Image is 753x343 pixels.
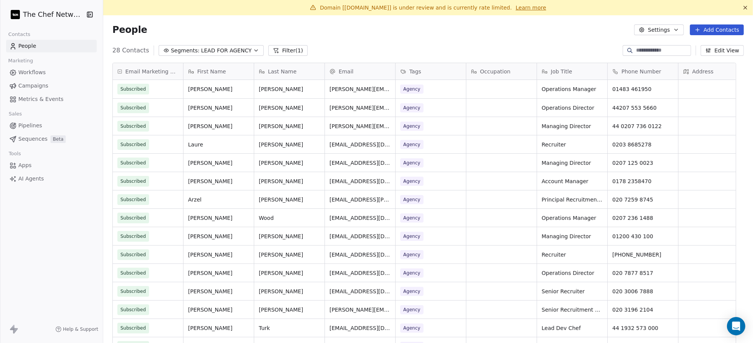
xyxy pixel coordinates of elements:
span: Subscribed [120,269,146,277]
span: Agency [400,250,424,259]
button: The Chef Network [9,8,81,21]
span: [PERSON_NAME] [259,122,320,130]
span: Pipelines [18,122,42,130]
span: [PERSON_NAME][EMAIL_ADDRESS][PERSON_NAME][DOMAIN_NAME] [329,104,391,112]
span: [PERSON_NAME] [259,141,320,148]
span: [PERSON_NAME] [259,85,320,93]
span: Recruiter [542,251,603,258]
span: 020 7259 8745 [612,196,673,203]
span: Agency [400,140,424,149]
span: [EMAIL_ADDRESS][DOMAIN_NAME] [329,251,391,258]
span: Operations Manager [542,214,603,222]
span: [PERSON_NAME] [259,306,320,314]
button: Edit View [701,45,744,56]
span: Email Marketing Consent [125,68,179,75]
a: Apps [6,159,97,172]
span: Subscribed [120,122,146,130]
span: Agency [400,287,424,296]
span: [PERSON_NAME][EMAIL_ADDRESS][DOMAIN_NAME] [329,122,391,130]
span: [EMAIL_ADDRESS][DOMAIN_NAME] [329,141,391,148]
div: Email [325,63,395,80]
span: Agency [400,323,424,333]
span: Agency [400,85,424,94]
span: [PERSON_NAME] [188,85,249,93]
span: Subscribed [120,177,146,185]
span: Principal Recruitment Manager [542,196,603,203]
span: [EMAIL_ADDRESS][DOMAIN_NAME] [329,269,391,277]
span: Subscribed [120,306,146,314]
span: Job Title [551,68,572,75]
span: Operations Manager [542,85,603,93]
div: Job Title [537,63,607,80]
span: [PERSON_NAME] [259,269,320,277]
span: Recruiter [542,141,603,148]
span: [PERSON_NAME] [188,232,249,240]
a: SequencesBeta [6,133,97,145]
span: Senior Recruiter [542,288,603,295]
span: 0203 8685278 [612,141,673,148]
span: [PERSON_NAME] [259,104,320,112]
span: [PERSON_NAME] [188,159,249,167]
span: 020 3006 7888 [612,288,673,295]
span: [PERSON_NAME] [259,177,320,185]
span: AI Agents [18,175,44,183]
span: 0178 2358470 [612,177,673,185]
span: [PERSON_NAME] [259,288,320,295]
span: Subscribed [120,196,146,203]
span: [PERSON_NAME][EMAIL_ADDRESS][DOMAIN_NAME] [329,85,391,93]
span: 020 3196 2104 [612,306,673,314]
span: Subscribed [120,324,146,332]
span: [PERSON_NAME][EMAIL_ADDRESS][DOMAIN_NAME] [329,306,391,314]
span: [PERSON_NAME] [188,177,249,185]
span: [EMAIL_ADDRESS][DOMAIN_NAME] [329,159,391,167]
button: Filter(1) [268,45,308,56]
span: [EMAIL_ADDRESS][DOMAIN_NAME] [329,232,391,240]
span: [EMAIL_ADDRESS][PERSON_NAME][DOMAIN_NAME] [329,196,391,203]
span: [PERSON_NAME] [188,122,249,130]
span: [PERSON_NAME] [188,269,249,277]
div: Address [678,63,749,80]
span: [PERSON_NAME] [259,159,320,167]
span: Account Manager [542,177,603,185]
span: Managing Director [542,122,603,130]
span: [PHONE_NUMBER] [612,251,673,258]
span: Contacts [5,29,34,40]
span: Segments: [171,47,200,55]
span: Subscribed [120,251,146,258]
span: 01200 430 100 [612,232,673,240]
span: Marketing [5,55,36,67]
span: Turk [259,324,320,332]
span: LEAD FOR AGENCY [201,47,252,55]
div: Tags [396,63,466,80]
img: 474584105_122107189682724606_8841237860839550609_n.jpg [11,10,20,19]
span: [PERSON_NAME] [259,251,320,258]
div: Last Name [254,63,325,80]
span: [PERSON_NAME] [188,306,249,314]
button: Settings [634,24,683,35]
span: Subscribed [120,104,146,112]
span: The Chef Network [23,10,84,20]
a: Metrics & Events [6,93,97,106]
a: Help & Support [55,326,98,332]
span: 020 7877 8517 [612,269,673,277]
span: [PERSON_NAME] [259,232,320,240]
a: AI Agents [6,172,97,185]
span: Domain [[DOMAIN_NAME]] is under review and is currently rate limited. [320,5,512,11]
span: Beta [50,135,66,143]
span: [EMAIL_ADDRESS][DOMAIN_NAME] [329,288,391,295]
span: [PERSON_NAME] [188,324,249,332]
a: People [6,40,97,52]
span: Phone Number [622,68,661,75]
a: Learn more [516,4,546,11]
span: People [112,24,147,36]
span: [PERSON_NAME] [188,251,249,258]
button: Add Contacts [690,24,744,35]
span: People [18,42,36,50]
span: Operations Director [542,269,603,277]
span: Managing Director [542,159,603,167]
a: Campaigns [6,80,97,92]
span: Agency [400,213,424,223]
span: 0207 236 1488 [612,214,673,222]
div: First Name [183,63,254,80]
span: Operations Director [542,104,603,112]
